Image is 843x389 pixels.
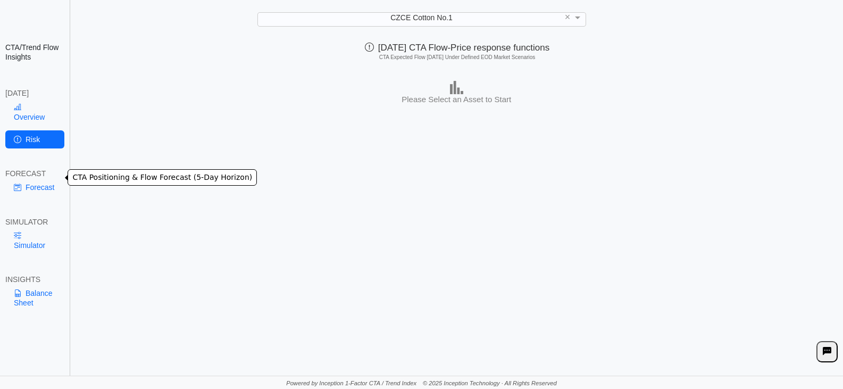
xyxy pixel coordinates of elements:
[5,43,64,62] h2: CTA/Trend Flow Insights
[5,130,64,148] a: Risk
[5,98,64,126] a: Overview
[5,178,64,196] a: Forecast
[565,12,571,22] span: ×
[450,81,463,94] img: bar-chart.png
[365,43,549,53] span: [DATE] CTA Flow-Price response functions
[5,169,64,178] div: FORECAST
[5,284,64,312] a: Balance Sheet
[563,11,572,24] span: Clear value
[5,88,64,98] div: [DATE]
[68,169,257,186] div: CTA Positioning & Flow Forecast (5-Day Horizon)
[75,54,839,61] h5: CTA Expected Flow [DATE] Under Defined EOD Market Scenarios
[328,94,585,105] h3: Please Select an Asset to Start
[390,13,453,22] span: CZCE Cotton No.1
[5,275,64,284] div: INSIGHTS
[5,217,64,227] div: SIMULATOR
[5,227,64,254] a: Simulator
